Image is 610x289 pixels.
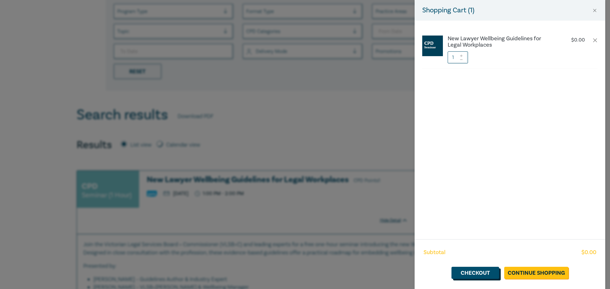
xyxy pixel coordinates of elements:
[592,8,598,13] button: Close
[424,248,445,257] span: Subtotal
[504,267,568,279] a: Continue Shopping
[451,267,499,279] a: Checkout
[448,51,468,63] input: 1
[422,5,474,16] h5: Shopping Cart ( 1 )
[422,36,443,56] img: CPD%20Seminar.jpg
[571,37,585,43] p: $ 0.00
[581,248,596,257] span: $ 0.00
[448,36,553,48] a: New Lawyer Wellbeing Guidelines for Legal Workplaces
